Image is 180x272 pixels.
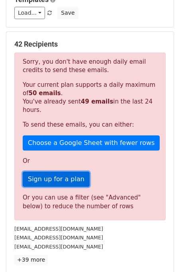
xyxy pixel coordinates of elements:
[14,7,45,19] a: Load...
[23,58,157,74] p: Sorry, you don't have enough daily email credits to send these emails.
[23,157,157,165] p: Or
[14,226,103,232] small: [EMAIL_ADDRESS][DOMAIN_NAME]
[23,193,157,211] div: Or you can use a filter (see "Advanced" below) to reduce the number of rows
[140,234,180,272] iframe: Chat Widget
[57,7,78,19] button: Save
[23,172,90,187] a: Sign up for a plan
[23,81,157,114] p: Your current plan supports a daily maximum of . You've already sent in the last 24 hours.
[81,98,113,105] strong: 49 emails
[14,255,48,265] a: +39 more
[14,235,103,241] small: [EMAIL_ADDRESS][DOMAIN_NAME]
[28,90,61,97] strong: 50 emails
[14,40,166,49] h5: 42 Recipients
[23,135,160,151] a: Choose a Google Sheet with fewer rows
[23,121,157,129] p: To send these emails, you can either:
[14,244,103,250] small: [EMAIL_ADDRESS][DOMAIN_NAME]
